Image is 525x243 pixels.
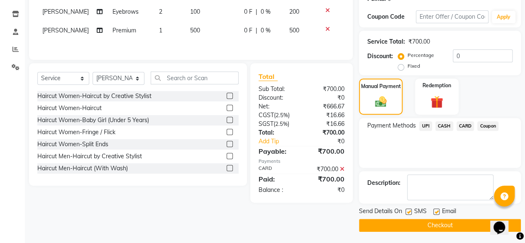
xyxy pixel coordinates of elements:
[112,27,136,34] span: Premium
[256,26,257,35] span: |
[367,179,400,187] div: Description:
[301,102,351,111] div: ₹666.67
[289,27,299,34] span: 500
[442,207,456,217] span: Email
[301,165,351,174] div: ₹700.00
[301,85,351,93] div: ₹700.00
[301,120,351,128] div: ₹16.66
[112,8,139,15] span: Eyebrows
[301,146,351,156] div: ₹700.00
[371,95,391,108] img: _cash.svg
[301,174,351,184] div: ₹700.00
[301,128,351,137] div: ₹700.00
[252,93,302,102] div: Discount:
[190,8,200,15] span: 100
[259,72,278,81] span: Total
[301,111,351,120] div: ₹16.66
[190,27,200,34] span: 500
[275,120,288,127] span: 2.5%
[252,128,302,137] div: Total:
[427,94,447,110] img: _gift.svg
[159,8,162,15] span: 2
[244,26,252,35] span: 0 F
[37,152,142,161] div: Haircut Men-Haircut by Creative Stylist
[492,11,515,23] button: Apply
[37,128,115,137] div: Haircut Women-Fringe / Flick
[408,52,434,59] label: Percentage
[477,121,498,131] span: Coupon
[252,146,302,156] div: Payable:
[244,7,252,16] span: 0 F
[457,121,474,131] span: CARD
[252,102,302,111] div: Net:
[252,111,302,120] div: ( )
[490,210,517,235] iframe: chat widget
[301,93,351,102] div: ₹0
[419,121,432,131] span: UPI
[37,140,108,149] div: Haircut Women-Split Ends
[259,120,273,128] span: SGST
[261,7,271,16] span: 0 %
[408,62,420,70] label: Fixed
[37,92,151,101] div: Haircut Women-Haircut by Creative Stylist
[252,85,302,93] div: Sub Total:
[414,207,427,217] span: SMS
[37,116,149,125] div: Haircut Women-Baby Girl (Under 5 Years)
[289,8,299,15] span: 200
[37,164,128,173] div: Haircut Men-Haircut (With Wash)
[408,37,430,46] div: ₹700.00
[416,10,488,23] input: Enter Offer / Coupon Code
[259,158,344,165] div: Payments
[159,27,162,34] span: 1
[252,186,302,194] div: Balance :
[301,186,351,194] div: ₹0
[367,52,393,61] div: Discount:
[359,219,521,232] button: Checkout
[422,82,451,89] label: Redemption
[37,104,102,113] div: Haircut Women-Haircut
[252,120,302,128] div: ( )
[252,137,310,146] a: Add Tip
[367,121,416,130] span: Payment Methods
[151,71,239,84] input: Search or Scan
[256,7,257,16] span: |
[435,121,453,131] span: CASH
[276,112,288,118] span: 2.5%
[42,27,89,34] span: [PERSON_NAME]
[259,111,274,119] span: CGST
[310,137,351,146] div: ₹0
[367,12,416,21] div: Coupon Code
[361,83,401,90] label: Manual Payment
[359,207,402,217] span: Send Details On
[42,8,89,15] span: [PERSON_NAME]
[252,174,302,184] div: Paid:
[367,37,405,46] div: Service Total:
[261,26,271,35] span: 0 %
[252,165,302,174] div: CARD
